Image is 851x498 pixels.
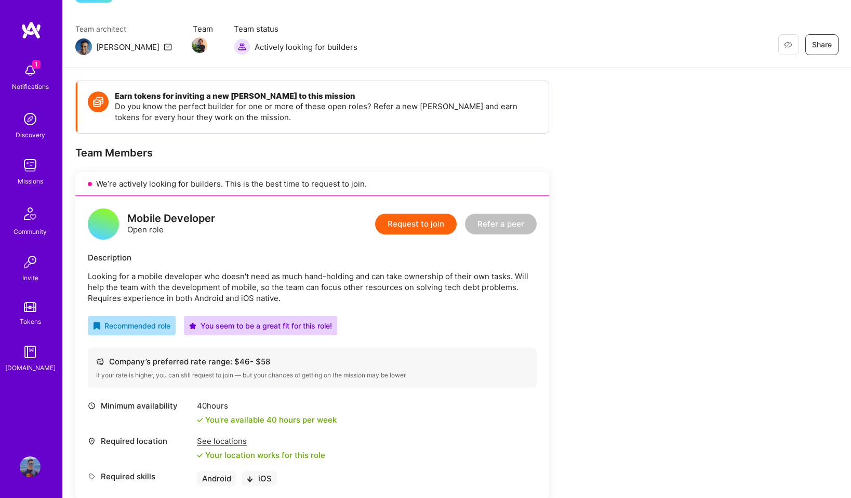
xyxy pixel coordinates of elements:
[32,60,41,69] span: 1
[16,129,45,140] div: Discovery
[21,21,42,40] img: logo
[17,456,43,477] a: User Avatar
[197,400,337,411] div: 40 hours
[255,42,357,53] span: Actively looking for builders
[20,155,41,176] img: teamwork
[197,436,325,447] div: See locations
[88,436,192,447] div: Required location
[812,40,832,50] span: Share
[805,34,839,55] button: Share
[192,37,207,53] img: Team Member Avatar
[375,214,457,234] button: Request to join
[75,146,549,160] div: Team Members
[88,400,192,411] div: Minimum availability
[14,226,47,237] div: Community
[88,471,192,482] div: Required skills
[115,101,538,123] p: Do you know the perfect builder for one or more of these open roles? Refer a new [PERSON_NAME] an...
[127,213,215,235] div: Open role
[22,272,38,283] div: Invite
[5,362,56,373] div: [DOMAIN_NAME]
[93,320,170,331] div: Recommended role
[88,91,109,112] img: Token icon
[12,81,49,92] div: Notifications
[20,456,41,477] img: User Avatar
[115,91,538,101] h4: Earn tokens for inviting a new [PERSON_NAME] to this mission
[197,471,236,486] div: Android
[88,437,96,445] i: icon Location
[197,450,325,461] div: Your location works for this role
[234,38,250,55] img: Actively looking for builders
[784,41,792,49] i: icon EyeClosed
[96,358,104,365] i: icon Cash
[197,417,203,423] i: icon Check
[247,476,253,482] i: icon BlackArrowDown
[164,43,172,51] i: icon Mail
[465,214,537,234] button: Refer a peer
[24,302,36,312] img: tokens
[197,414,337,425] div: You're available 40 hours per week
[20,252,41,272] img: Invite
[93,322,100,330] i: icon RecommendedBadge
[75,23,172,34] span: Team architect
[75,172,549,196] div: We’re actively looking for builders. This is the best time to request to join.
[234,23,357,34] span: Team status
[88,271,537,304] p: Looking for a mobile developer who doesn't need as much hand-holding and can take ownership of th...
[18,176,43,187] div: Missions
[197,452,203,458] i: icon Check
[18,201,43,226] img: Community
[189,320,332,331] div: You seem to be a great fit for this role!
[96,371,528,379] div: If your rate is higher, you can still request to join — but your chances of getting on the missio...
[88,402,96,410] i: icon Clock
[189,322,196,330] i: icon PurpleStar
[88,252,537,263] div: Description
[20,109,41,129] img: discovery
[75,38,92,55] img: Team Architect
[193,36,206,54] a: Team Member Avatar
[96,42,159,53] div: [PERSON_NAME]
[193,23,213,34] span: Team
[20,316,41,327] div: Tokens
[242,471,277,486] div: iOS
[88,473,96,480] i: icon Tag
[20,60,41,81] img: bell
[96,356,528,367] div: Company’s preferred rate range: $ 46 - $ 58
[20,342,41,362] img: guide book
[127,213,215,224] div: Mobile Developer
